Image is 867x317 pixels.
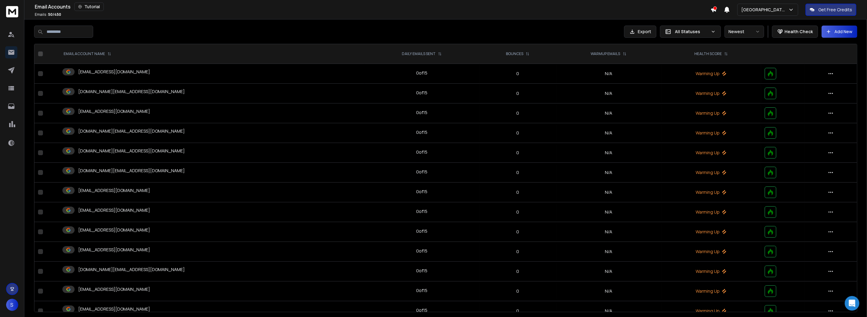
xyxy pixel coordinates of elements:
td: N/A [556,64,661,84]
div: 0 of 15 [416,287,427,294]
div: 0 of 15 [416,169,427,175]
p: Warming Up [665,189,758,195]
div: Email Accounts [35,2,711,11]
p: Warming Up [665,150,758,156]
p: HEALTH SCORE [694,51,722,56]
p: 0 [483,150,553,156]
p: [EMAIL_ADDRESS][DOMAIN_NAME] [78,247,150,253]
p: [EMAIL_ADDRESS][DOMAIN_NAME] [78,306,150,312]
p: Warming Up [665,130,758,136]
div: 0 of 15 [416,268,427,274]
div: 0 of 15 [416,189,427,195]
div: Open Intercom Messenger [845,296,859,311]
p: BOUNCES [506,51,523,56]
p: Get Free Credits [818,7,852,13]
p: [EMAIL_ADDRESS][DOMAIN_NAME] [78,108,150,114]
p: Warming Up [665,229,758,235]
p: Warming Up [665,308,758,314]
td: N/A [556,222,661,242]
p: Warming Up [665,110,758,116]
div: 0 of 15 [416,90,427,96]
button: Tutorial [74,2,104,11]
button: Newest [725,26,764,38]
td: N/A [556,84,661,103]
p: 0 [483,71,553,77]
p: Health Check [785,29,813,35]
td: N/A [556,143,661,163]
button: Get Free Credits [806,4,856,16]
p: 0 [483,229,553,235]
p: 0 [483,169,553,176]
p: [EMAIL_ADDRESS][DOMAIN_NAME] [78,207,150,213]
button: S [6,299,18,311]
button: Export [624,26,656,38]
p: 0 [483,288,553,294]
div: 0 of 15 [416,129,427,135]
td: N/A [556,183,661,202]
p: Warming Up [665,209,758,215]
p: Warming Up [665,71,758,77]
div: EMAIL ACCOUNT NAME [64,51,111,56]
p: [EMAIL_ADDRESS][DOMAIN_NAME] [78,187,150,193]
p: All Statuses [675,29,708,35]
span: 50 / 450 [48,12,61,17]
p: Warming Up [665,288,758,294]
div: 0 of 15 [416,307,427,313]
td: N/A [556,281,661,301]
p: Warming Up [665,249,758,255]
p: Warming Up [665,169,758,176]
p: [DOMAIN_NAME][EMAIL_ADDRESS][DOMAIN_NAME] [78,128,185,134]
p: Warming Up [665,90,758,96]
div: 0 of 15 [416,70,427,76]
p: [DOMAIN_NAME][EMAIL_ADDRESS][DOMAIN_NAME] [78,89,185,95]
p: 0 [483,268,553,274]
p: [EMAIL_ADDRESS][DOMAIN_NAME] [78,286,150,292]
p: 0 [483,90,553,96]
p: 0 [483,189,553,195]
div: 0 of 15 [416,149,427,155]
p: 0 [483,110,553,116]
p: Warming Up [665,268,758,274]
div: 0 of 15 [416,208,427,214]
p: WARMUP EMAILS [591,51,620,56]
p: DAILY EMAILS SENT [402,51,436,56]
div: 0 of 15 [416,228,427,234]
td: N/A [556,262,661,281]
p: Emails : [35,12,61,17]
button: Add New [822,26,857,38]
td: N/A [556,202,661,222]
p: [DOMAIN_NAME][EMAIL_ADDRESS][DOMAIN_NAME] [78,266,185,273]
div: 0 of 15 [416,248,427,254]
p: 0 [483,308,553,314]
td: N/A [556,103,661,123]
p: [EMAIL_ADDRESS][DOMAIN_NAME] [78,69,150,75]
td: N/A [556,242,661,262]
p: [DOMAIN_NAME][EMAIL_ADDRESS][DOMAIN_NAME] [78,148,185,154]
p: 0 [483,130,553,136]
button: Health Check [772,26,818,38]
td: N/A [556,123,661,143]
div: 0 of 15 [416,110,427,116]
p: 0 [483,209,553,215]
td: N/A [556,163,661,183]
p: [EMAIL_ADDRESS][DOMAIN_NAME] [78,227,150,233]
p: [DOMAIN_NAME][EMAIL_ADDRESS][DOMAIN_NAME] [78,168,185,174]
p: [GEOGRAPHIC_DATA] [741,7,788,13]
p: 0 [483,249,553,255]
